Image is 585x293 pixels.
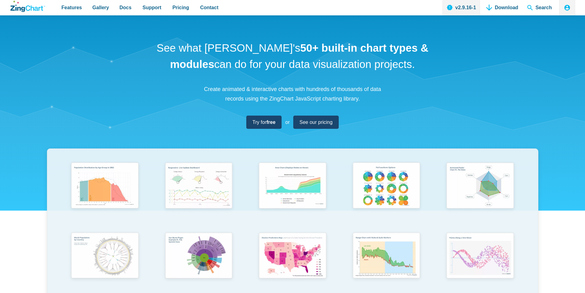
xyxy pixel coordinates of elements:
[285,118,290,126] span: or
[172,3,189,12] span: Pricing
[443,230,517,283] img: Points Along a Sine Wave
[67,230,142,283] img: World Population by Country
[443,160,517,213] img: Animated Radar Chart ft. Pet Data
[67,160,142,213] img: Population Distribution by Age Group in 2052
[349,160,424,213] img: Pie Transform Options
[152,160,246,229] a: Responsive Live Update Dashboard
[161,160,236,213] img: Responsive Live Update Dashboard
[142,3,161,12] span: Support
[246,160,340,229] a: Area Chart (Displays Nodes on Hover)
[200,3,219,12] span: Contact
[293,116,339,129] a: See our pricing
[433,160,527,229] a: Animated Radar Chart ft. Pet Data
[161,230,236,283] img: Sun Burst Plugin Example ft. File System Data
[92,3,109,12] span: Gallery
[267,120,275,125] strong: free
[58,160,152,229] a: Population Distribution by Age Group in 2052
[349,230,424,283] img: Range Chart with Rultes & Scale Markers
[339,160,433,229] a: Pie Transform Options
[201,85,385,103] p: Create animated & interactive charts with hundreds of thousands of data records using the ZingCha...
[119,3,131,12] span: Docs
[61,3,82,12] span: Features
[170,42,428,70] strong: 50+ built-in chart types & modules
[299,118,333,126] span: See our pricing
[154,40,431,72] h1: See what [PERSON_NAME]'s can do for your data visualization projects.
[255,230,330,283] img: Election Predictions Map
[10,1,45,12] a: ZingChart Logo. Click to return to the homepage
[252,118,275,126] span: Try for
[255,160,330,213] img: Area Chart (Displays Nodes on Hover)
[246,116,282,129] a: Try forfree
